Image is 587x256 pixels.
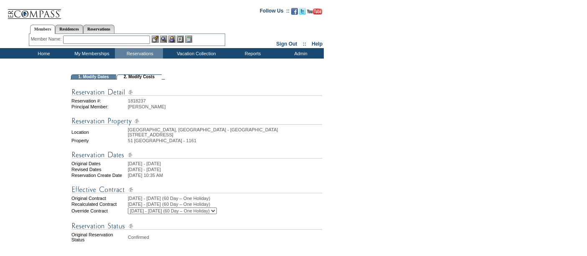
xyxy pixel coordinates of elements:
[128,167,322,172] td: [DATE] - [DATE]
[260,7,290,17] td: Follow Us ::
[303,41,306,47] span: ::
[7,2,61,19] img: Compass Home
[30,25,56,34] a: Members
[291,10,298,15] a: Become our fan on Facebook
[128,127,322,137] td: [GEOGRAPHIC_DATA], [GEOGRAPHIC_DATA] - [GEOGRAPHIC_DATA][STREET_ADDRESS]
[152,36,159,43] img: b_edit.gif
[71,202,127,207] td: Recalculated Contract
[71,98,127,103] td: Reservation #:
[71,150,322,160] img: Reservation Dates
[71,161,127,166] td: Original Dates
[299,8,306,15] img: Follow us on Twitter
[128,202,322,207] td: [DATE] - [DATE] (60 Day – One Holiday)
[71,232,127,242] td: Original Reservation Status
[128,138,322,143] td: 51 [GEOGRAPHIC_DATA] - 1161
[67,48,115,59] td: My Memberships
[71,127,127,137] td: Location
[299,10,306,15] a: Follow us on Twitter
[168,36,175,43] img: Impersonate
[163,48,228,59] td: Vacation Collection
[71,74,116,79] td: 1. Modify Dates
[177,36,184,43] img: Reservations
[71,138,127,143] td: Property
[115,48,163,59] td: Reservations
[185,36,192,43] img: b_calculator.gif
[71,173,127,178] td: Reservation Create Date
[71,87,322,97] img: Reservation Detail
[160,36,167,43] img: View
[307,8,322,15] img: Subscribe to our YouTube Channel
[71,184,322,195] img: Effective Contract
[71,167,127,172] td: Revised Dates
[128,173,322,178] td: [DATE] 10:35 AM
[128,104,322,109] td: [PERSON_NAME]
[276,41,297,47] a: Sign Out
[312,41,323,47] a: Help
[71,116,322,126] img: Reservation Property
[71,207,127,214] td: Override Contract
[128,161,322,166] td: [DATE] - [DATE]
[31,36,63,43] div: Member Name:
[228,48,276,59] td: Reports
[291,8,298,15] img: Become our fan on Facebook
[128,196,322,201] td: [DATE] - [DATE] (60 Day – One Holiday)
[19,48,67,59] td: Home
[55,25,83,33] a: Residences
[128,232,322,242] td: Confirmed
[117,74,162,79] td: 2. Modify Costs
[276,48,324,59] td: Admin
[71,221,322,231] img: Reservation Status
[83,25,114,33] a: Reservations
[71,104,127,109] td: Principal Member:
[71,196,127,201] td: Original Contract
[307,10,322,15] a: Subscribe to our YouTube Channel
[128,98,322,103] td: 1818237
